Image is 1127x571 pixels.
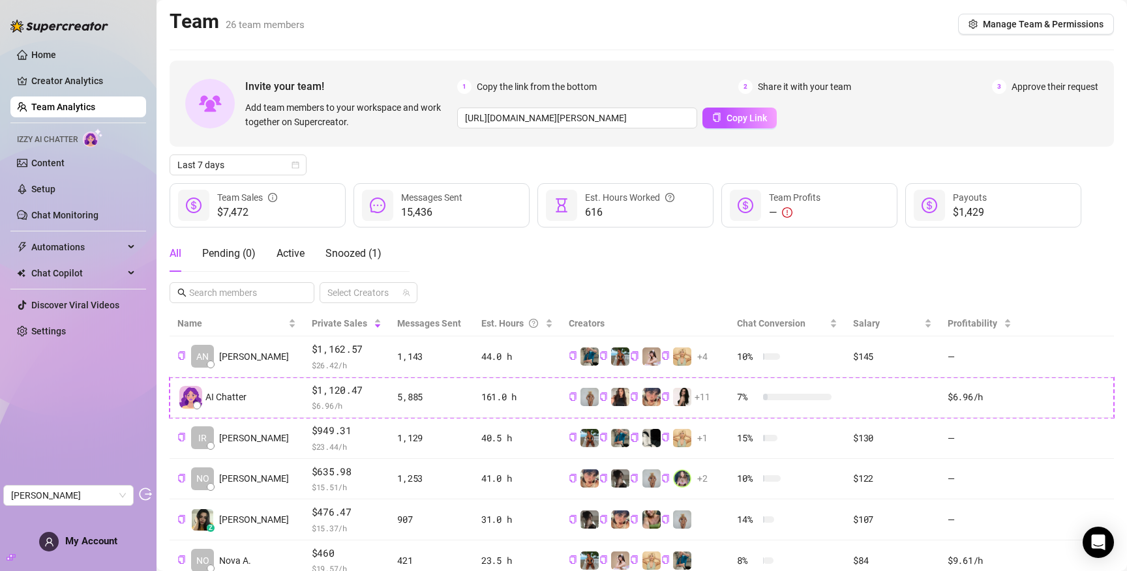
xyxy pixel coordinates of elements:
img: dreamsofleana [642,510,661,529]
img: Actually.Maria [673,429,691,447]
img: ChloeLove [673,388,691,406]
span: dollar-circle [186,198,202,213]
span: $949.31 [312,423,382,439]
span: team [402,289,410,297]
span: $635.98 [312,464,382,480]
button: Copy Link [702,108,777,128]
span: copy [630,515,639,523]
span: copy [569,433,577,441]
div: 1,129 [397,431,466,445]
span: Last 7 days [177,155,299,175]
span: copy [712,113,721,122]
span: copy [569,392,577,401]
div: Open Intercom Messenger [1083,527,1114,558]
span: copy [599,392,608,401]
img: bonnierides [642,388,661,406]
span: thunderbolt [17,242,27,252]
span: 14 % [737,512,758,527]
span: Riley Hasken [11,486,126,505]
span: Payouts [953,192,987,203]
span: dollar-circle [738,198,753,213]
span: Messages Sent [401,192,462,203]
span: copy [599,515,608,523]
span: copy [630,474,639,482]
input: Search members [189,285,296,300]
span: 15,436 [401,205,462,220]
span: copy [177,555,186,564]
img: Barbi [580,388,599,406]
button: Copy Creator ID [630,392,639,402]
div: Est. Hours Worked [585,190,674,205]
span: 26 team members [226,19,305,31]
span: Chat Conversion [737,318,805,329]
div: 41.0 h [481,471,553,486]
span: copy [599,474,608,482]
span: Salary [853,318,880,329]
button: Copy Creator ID [661,433,670,443]
span: copy [661,555,670,564]
button: Copy Teammate ID [177,514,186,524]
a: Content [31,158,65,168]
button: Copy Creator ID [569,351,577,361]
span: setting [969,20,978,29]
a: Chat Monitoring [31,210,98,220]
div: 907 [397,512,466,527]
span: 2 [738,80,753,94]
img: Libby [580,551,599,570]
span: Add team members to your workspace and work together on Supercreator. [245,100,452,129]
span: copy [630,392,639,401]
span: $ 15.37 /h [312,521,382,534]
span: Share it with your team [758,80,851,94]
span: calendar [292,161,299,169]
span: + 2 [697,471,708,486]
span: [PERSON_NAME] [219,431,289,445]
td: — [940,336,1019,377]
span: copy [599,555,608,564]
div: 31.0 h [481,512,553,527]
span: copy [661,515,670,523]
span: My Account [65,535,117,547]
span: copy [630,433,639,441]
button: Copy Creator ID [661,392,670,402]
th: Creators [561,311,729,336]
span: copy [177,351,186,360]
span: $460 [312,546,382,561]
span: 10 % [737,349,758,364]
span: copy [661,433,670,441]
span: copy [569,555,577,564]
img: Barbi [673,510,691,529]
span: $ 26.42 /h [312,359,382,372]
span: Name [177,316,286,330]
img: Eavnc [673,551,691,570]
span: Private Sales [312,318,367,329]
h2: Team [170,9,305,34]
span: + 11 [695,390,710,404]
div: $9.61 /h [948,553,1012,568]
span: user [44,537,54,547]
span: Chat Copilot [31,263,124,284]
td: — [940,499,1019,540]
img: Actually.Maria [673,347,691,366]
img: Libby [611,347,629,366]
button: Copy Creator ID [569,392,577,402]
span: copy [569,515,577,523]
button: Copy Creator ID [661,514,670,524]
th: Name [170,311,304,336]
button: Copy Creator ID [599,433,608,443]
span: Nova A. [219,553,251,568]
div: 161.0 h [481,390,553,404]
span: 1 [457,80,472,94]
div: $6.96 /h [948,390,1012,404]
img: Chat Copilot [17,269,25,278]
img: jadetv [673,469,691,488]
div: 421 [397,553,466,568]
span: Team Profits [769,192,820,203]
span: $1,429 [953,205,987,220]
button: Copy Creator ID [569,474,577,484]
div: All [170,246,181,261]
span: 15 % [737,431,758,445]
span: $7,472 [217,205,277,220]
img: anaxmei [611,551,629,570]
div: 23.5 h [481,553,553,568]
button: Copy Creator ID [630,555,639,565]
